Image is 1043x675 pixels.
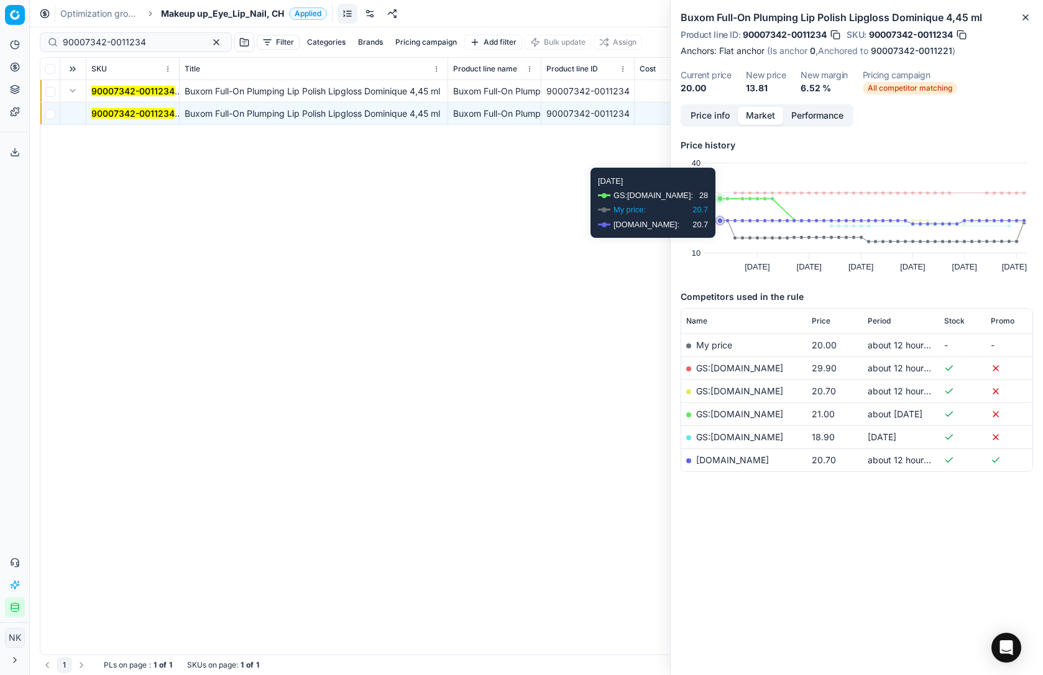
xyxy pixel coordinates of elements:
span: Price [812,316,830,326]
text: 30 [692,188,701,197]
span: Cost [640,64,656,74]
button: Filter [257,35,300,50]
span: 20.00 [812,340,837,350]
span: NK [6,628,24,647]
button: 90007342-0011234 [91,85,175,97]
h5: Price history [681,139,1033,152]
a: [DOMAIN_NAME] [696,455,769,465]
dd: 6.52 % [801,82,848,94]
strong: of [159,660,167,670]
input: Search by SKU or title [63,36,199,48]
span: about 12 hours ago [868,386,946,396]
span: Anchors : [681,45,717,57]
div: Buxom Full-On Plumping Lip Polish Lipgloss Dominique 4,45 ml [453,107,536,120]
dt: New price [746,71,786,79]
span: 20.70 [812,455,836,465]
span: SKU : [847,30,866,39]
button: Go to previous page [40,658,55,673]
div: : [104,660,172,670]
button: Brands [353,35,388,50]
span: about [DATE] [868,409,922,419]
span: Stock [944,316,965,326]
span: ( Is anchor , Anchored to ) [767,45,955,56]
span: 90007342-0011234 [869,29,953,41]
span: All competitor matching [863,82,957,94]
td: - [986,333,1032,356]
div: Buxom Full-On Plumping Lip Polish Lipgloss Dominique 4,45 ml [453,85,536,97]
span: Makeup up_Eye_Lip_Nail, CH [161,7,284,20]
mark: 90007342-0011234 [91,108,175,119]
a: Optimization groups [60,7,140,20]
div: 12.91 [640,107,722,120]
button: Assign [594,35,642,50]
span: My price [696,340,732,350]
button: Add filter [464,35,522,50]
div: 90007342-0011234 [546,85,629,97]
button: Expand all [65,61,80,76]
strong: 1 [169,660,172,670]
text: [DATE] [745,262,770,271]
mark: 90007342-0011234 [91,86,175,96]
button: Bulk update [525,35,591,50]
h2: Buxom Full-On Plumping Lip Polish Lipgloss Dominique 4,45 ml [681,10,1033,25]
dt: New margin [801,71,848,79]
span: [DATE] [868,432,896,442]
dd: 13.81 [746,82,786,94]
strong: 1 [241,660,244,670]
a: GS:[DOMAIN_NAME] [696,363,783,373]
a: GS:[DOMAIN_NAME] [696,432,783,442]
a: GS:[DOMAIN_NAME] [696,386,783,396]
button: NK [5,628,25,648]
dt: Pricing campaign [863,71,957,79]
text: [DATE] [900,262,925,271]
div: 12.91 [640,85,722,97]
button: Expand [65,83,80,98]
span: PLs on page [104,660,147,670]
text: [DATE] [952,262,977,271]
button: Performance [783,107,852,125]
text: 10 [692,248,701,258]
span: Applied [289,7,327,20]
strong: 1 [256,660,259,670]
text: 20 [692,218,701,227]
strong: 1 [154,660,157,670]
h5: Competitors used in the rule [681,291,1033,303]
span: about 12 hours ago [868,363,946,373]
button: Go to next page [74,658,89,673]
button: 1 [57,658,71,673]
span: Product line ID : [681,30,740,39]
span: Product line name [453,64,517,74]
button: 90007342-0011234 [91,107,175,120]
span: Period [868,316,891,326]
a: 0 [810,45,816,57]
span: Buxom Full-On Plumping Lip Polish Lipgloss Dominique 4,45 ml [185,86,440,96]
span: 29.90 [812,363,837,373]
span: Product line ID [546,64,598,74]
span: Makeup up_Eye_Lip_Nail, CHApplied [161,7,327,20]
div: 90007342-0011234 [546,107,629,120]
span: Name [686,316,707,326]
dt: Current price [681,71,731,79]
dd: 20.00 [681,82,731,94]
span: Buxom Full-On Plumping Lip Polish Lipgloss Dominique 4,45 ml [185,108,440,119]
nav: pagination [40,658,89,673]
button: Pricing campaign [390,35,462,50]
span: 90007342-0011234 [743,29,827,41]
a: GS:[DOMAIN_NAME] [696,409,783,419]
text: [DATE] [797,262,822,271]
text: [DATE] [1002,262,1027,271]
button: Price info [682,107,738,125]
button: Categories [302,35,351,50]
span: Title [185,64,200,74]
span: SKU [91,64,107,74]
div: Flat anchor [719,45,1033,57]
span: SKUs on page : [187,660,238,670]
div: Open Intercom Messenger [991,633,1021,663]
span: about 12 hours ago [868,340,946,350]
text: 40 [692,158,701,168]
button: Market [738,107,783,125]
a: 90007342-0011221 [871,45,952,57]
span: 18.90 [812,432,835,442]
td: - [939,333,986,356]
span: 20.70 [812,386,836,396]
